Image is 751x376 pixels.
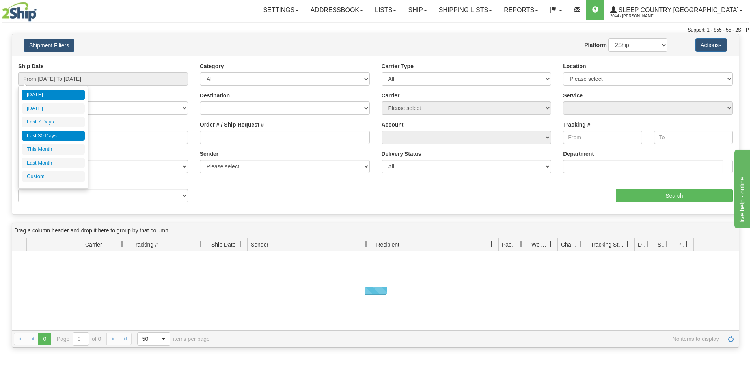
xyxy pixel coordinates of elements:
span: Page of 0 [57,332,101,346]
span: Sender [251,241,268,249]
span: 50 [142,335,153,343]
label: Carrier Type [382,62,414,70]
span: Charge [561,241,578,249]
label: Delivery Status [382,150,421,158]
a: Shipping lists [433,0,498,20]
span: Delivery Status [638,241,645,249]
a: Tracking # filter column settings [194,238,208,251]
label: Ship Date [18,62,44,70]
a: Addressbook [304,0,369,20]
a: Recipient filter column settings [485,238,498,251]
span: select [157,333,170,345]
button: Actions [695,38,727,52]
span: Sleep Country [GEOGRAPHIC_DATA] [617,7,739,13]
li: Custom [22,171,85,182]
a: Delivery Status filter column settings [641,238,654,251]
a: Pickup Status filter column settings [680,238,693,251]
span: Tracking Status [591,241,625,249]
label: Sender [200,150,218,158]
li: Last 7 Days [22,117,85,127]
span: Packages [502,241,518,249]
a: Sender filter column settings [360,238,373,251]
a: Reports [498,0,544,20]
div: live help - online [6,5,73,14]
label: Carrier [382,92,400,99]
a: Charge filter column settings [574,238,587,251]
label: Category [200,62,224,70]
li: [DATE] [22,90,85,100]
div: Support: 1 - 855 - 55 - 2SHIP [2,27,749,34]
span: Page 0 [38,333,51,345]
span: Shipment Issues [658,241,664,249]
a: Refresh [725,333,737,345]
li: This Month [22,144,85,155]
img: logo2044.jpg [2,2,37,22]
label: Order # / Ship Request # [200,121,264,129]
li: Last Month [22,158,85,168]
a: Weight filter column settings [544,238,557,251]
span: Tracking # [132,241,158,249]
label: Location [563,62,586,70]
input: From [563,131,642,144]
a: Shipment Issues filter column settings [660,238,674,251]
a: Sleep Country [GEOGRAPHIC_DATA] 2044 / [PERSON_NAME] [604,0,749,20]
label: Service [563,92,583,99]
span: Weight [531,241,548,249]
a: Ship [402,0,432,20]
a: Ship Date filter column settings [234,238,247,251]
span: No items to display [221,336,719,342]
span: Page sizes drop down [137,332,170,346]
button: Shipment Filters [24,39,74,52]
input: Search [616,189,733,202]
label: Platform [584,41,607,49]
iframe: chat widget [733,148,750,228]
label: Account [382,121,404,129]
input: To [654,131,733,144]
div: grid grouping header [12,223,739,238]
a: Settings [257,0,304,20]
a: Lists [369,0,402,20]
span: 2044 / [PERSON_NAME] [610,12,669,20]
label: Destination [200,92,230,99]
a: Tracking Status filter column settings [621,238,634,251]
label: Department [563,150,594,158]
a: Packages filter column settings [514,238,528,251]
li: Last 30 Days [22,131,85,141]
span: items per page [137,332,210,346]
span: Pickup Status [677,241,684,249]
li: [DATE] [22,103,85,114]
span: Ship Date [211,241,235,249]
label: Tracking # [563,121,590,129]
a: Carrier filter column settings [116,238,129,251]
span: Recipient [376,241,399,249]
span: Carrier [85,241,102,249]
